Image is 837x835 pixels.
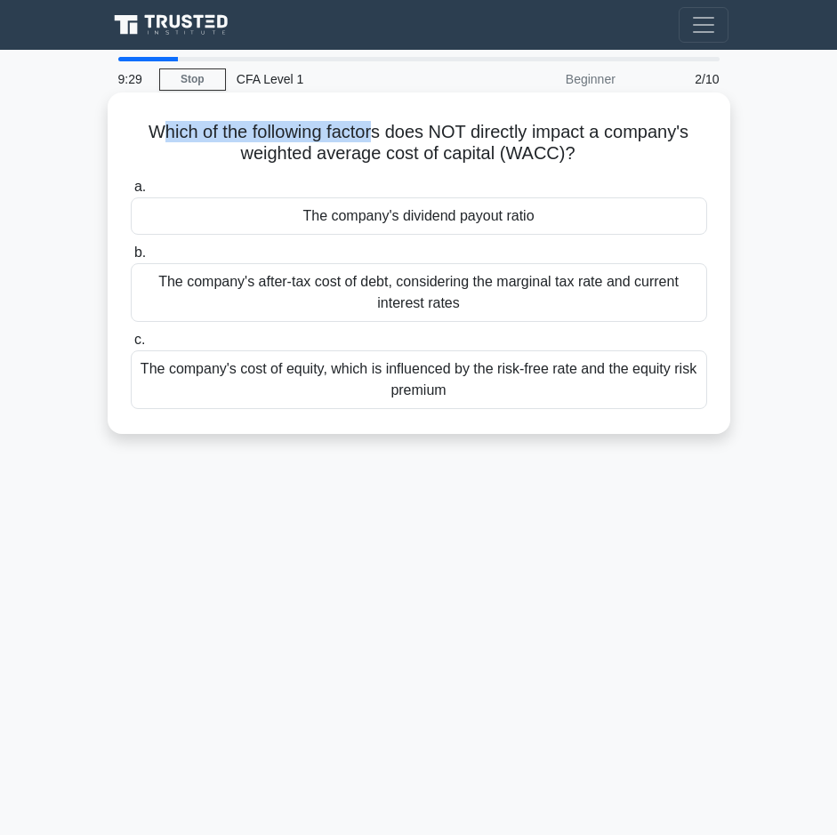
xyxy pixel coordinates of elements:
span: c. [134,332,145,347]
div: CFA Level 1 [226,61,471,97]
div: The company's cost of equity, which is influenced by the risk-free rate and the equity risk premium [131,350,707,409]
div: Beginner [471,61,626,97]
div: The company's after-tax cost of debt, considering the marginal tax rate and current interest rates [131,263,707,322]
a: Stop [159,68,226,91]
span: b. [134,245,146,260]
div: The company's dividend payout ratio [131,197,707,235]
button: Toggle navigation [679,7,728,43]
h5: Which of the following factors does NOT directly impact a company's weighted average cost of capi... [129,121,709,165]
div: 2/10 [626,61,730,97]
span: a. [134,179,146,194]
div: 9:29 [108,61,159,97]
